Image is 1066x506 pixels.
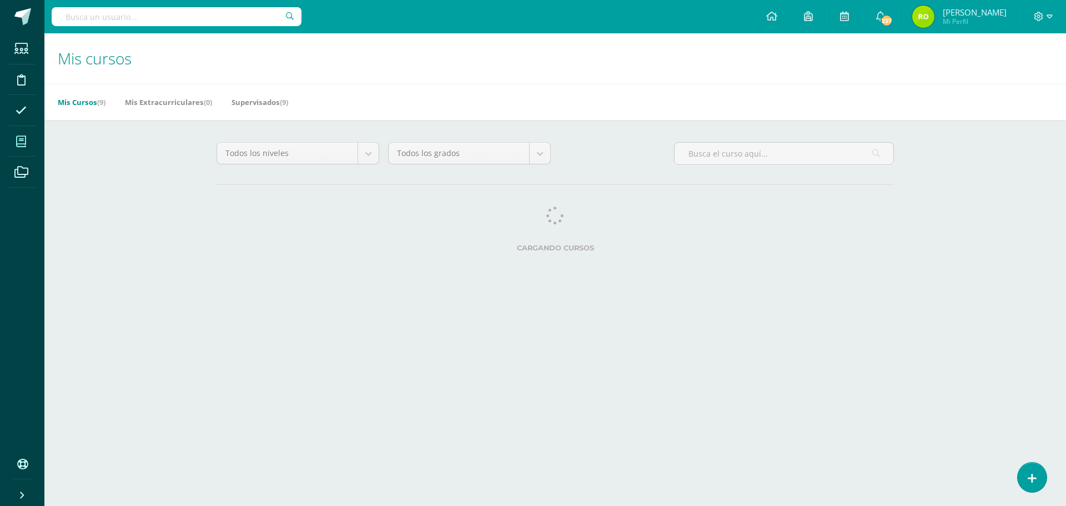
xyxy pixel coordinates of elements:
[97,97,105,107] span: (9)
[912,6,934,28] img: c4cc1f8eb4ce2c7ab2e79f8195609c16.png
[217,244,894,252] label: Cargando cursos
[58,48,132,69] span: Mis cursos
[389,143,550,164] a: Todos los grados
[125,93,212,111] a: Mis Extracurriculares(0)
[397,143,521,164] span: Todos los grados
[225,143,349,164] span: Todos los niveles
[204,97,212,107] span: (0)
[58,93,105,111] a: Mis Cursos(9)
[280,97,288,107] span: (9)
[675,143,893,164] input: Busca el curso aquí...
[881,14,893,27] span: 237
[52,7,301,26] input: Busca un usuario...
[943,17,1007,26] span: Mi Perfil
[943,7,1007,18] span: [PERSON_NAME]
[217,143,379,164] a: Todos los niveles
[232,93,288,111] a: Supervisados(9)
